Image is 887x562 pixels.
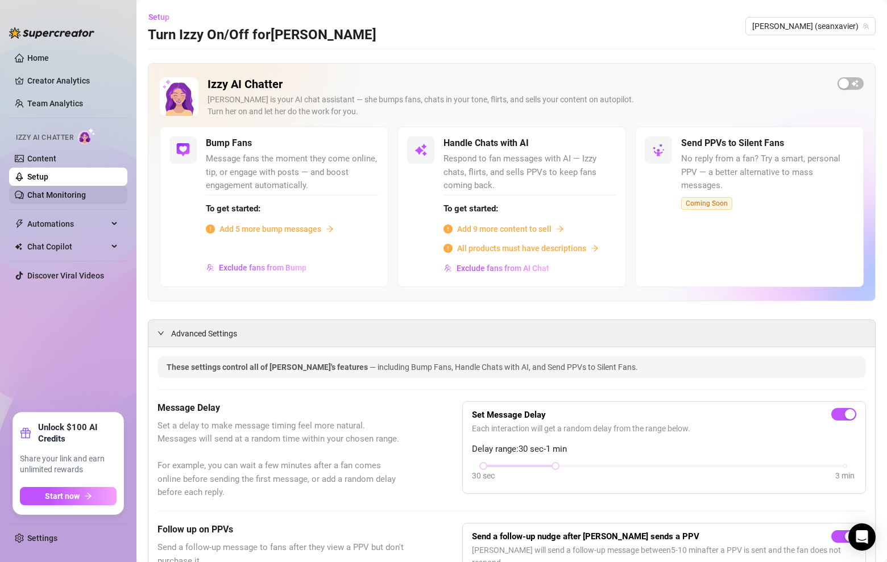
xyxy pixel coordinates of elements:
div: [PERSON_NAME] is your AI chat assistant — she bumps fans, chats in your tone, flirts, and sells y... [208,94,828,118]
span: Each interaction will get a random delay from the range below. [472,422,856,435]
div: 3 min [835,469,855,482]
span: These settings control all of [PERSON_NAME]'s features [167,363,370,372]
button: Setup [148,8,179,26]
span: arrow-right [556,225,564,233]
img: logo-BBDzfeDw.svg [9,27,94,39]
span: Exclude fans from AI Chat [457,264,549,273]
span: Setup [148,13,169,22]
span: Add 9 more content to sell [457,223,552,235]
img: Izzy AI Chatter [160,77,198,116]
a: Content [27,154,56,163]
img: svg%3e [206,264,214,272]
a: Settings [27,534,57,543]
img: AI Chatter [78,128,96,144]
img: svg%3e [414,143,428,157]
span: Advanced Settings [171,327,237,340]
h5: Send PPVs to Silent Fans [681,136,784,150]
strong: To get started: [443,203,498,214]
img: svg%3e [444,264,452,272]
span: Start now [45,492,80,501]
h5: Message Delay [157,401,405,415]
strong: To get started: [206,203,260,214]
span: Exclude fans from Bump [219,263,306,272]
a: Discover Viral Videos [27,271,104,280]
span: Sean (seanxavier) [752,18,869,35]
a: Home [27,53,49,63]
strong: Unlock $100 AI Credits [38,422,117,444]
span: Automations [27,215,108,233]
div: Open Intercom Messenger [848,523,876,551]
span: All products must have descriptions [457,242,586,255]
div: expanded [157,327,171,339]
span: arrow-right [326,225,334,233]
span: team [863,23,869,30]
button: Exclude fans from AI Chat [443,259,550,277]
span: Izzy AI Chatter [16,132,73,143]
span: info-circle [443,244,453,253]
img: svg%3e [176,143,190,157]
h2: Izzy AI Chatter [208,77,828,91]
span: — including Bump Fans, Handle Chats with AI, and Send PPVs to Silent Fans. [370,363,638,372]
strong: Send a follow-up nudge after [PERSON_NAME] sends a PPV [472,531,699,542]
span: thunderbolt [15,219,24,228]
span: arrow-right [591,244,599,252]
span: info-circle [206,224,215,234]
span: Share your link and earn unlimited rewards [20,453,117,476]
button: Start nowarrow-right [20,487,117,505]
a: Creator Analytics [27,72,118,90]
span: Chat Copilot [27,238,108,256]
strong: Set Message Delay [472,410,546,420]
a: Team Analytics [27,99,83,108]
span: Delay range: 30 sec - 1 min [472,443,856,456]
span: info-circle [443,224,453,234]
span: gift [20,427,31,439]
span: arrow-right [84,492,92,500]
img: svg%3e [652,143,665,157]
a: Setup [27,172,48,181]
h5: Bump Fans [206,136,252,150]
span: Message fans the moment they come online, tip, or engage with posts — and boost engagement automa... [206,152,379,193]
span: Add 5 more bump messages [219,223,321,235]
span: Respond to fan messages with AI — Izzy chats, flirts, and sells PPVs to keep fans coming back. [443,152,616,193]
span: Set a delay to make message timing feel more natural. Messages will send at a random time within ... [157,419,405,499]
img: Chat Copilot [15,243,22,251]
button: Exclude fans from Bump [206,259,307,277]
span: Coming Soon [681,197,732,210]
a: Chat Monitoring [27,190,86,199]
h5: Handle Chats with AI [443,136,529,150]
div: 30 sec [472,469,495,482]
span: expanded [157,330,164,336]
span: No reply from a fan? Try a smart, personal PPV — a better alternative to mass messages. [681,152,854,193]
h3: Turn Izzy On/Off for [PERSON_NAME] [148,26,376,44]
h5: Follow up on PPVs [157,523,405,536]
